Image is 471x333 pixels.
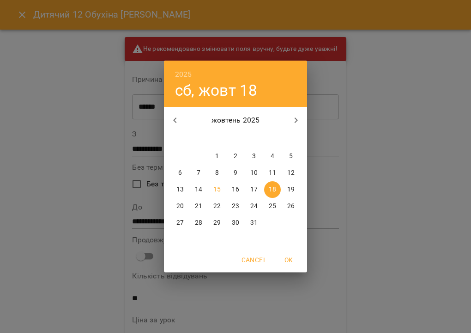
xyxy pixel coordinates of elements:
[250,168,258,178] p: 10
[246,134,262,143] span: пт
[227,215,244,231] button: 30
[197,168,200,178] p: 7
[242,254,266,265] span: Cancel
[232,202,239,211] p: 23
[172,134,188,143] span: пн
[283,165,299,181] button: 12
[215,152,219,161] p: 1
[283,148,299,165] button: 5
[283,198,299,215] button: 26
[172,198,188,215] button: 20
[252,152,256,161] p: 3
[213,202,221,211] p: 22
[186,115,285,126] p: жовтень 2025
[246,165,262,181] button: 10
[227,134,244,143] span: чт
[209,198,225,215] button: 22
[287,168,295,178] p: 12
[269,168,276,178] p: 11
[227,181,244,198] button: 16
[190,165,207,181] button: 7
[209,165,225,181] button: 8
[264,148,281,165] button: 4
[190,198,207,215] button: 21
[250,185,258,194] p: 17
[232,185,239,194] p: 16
[246,148,262,165] button: 3
[264,134,281,143] span: сб
[209,134,225,143] span: ср
[269,202,276,211] p: 25
[172,181,188,198] button: 13
[213,185,221,194] p: 15
[175,68,192,81] button: 2025
[213,218,221,228] p: 29
[175,81,258,100] button: сб, жовт 18
[246,198,262,215] button: 24
[190,215,207,231] button: 28
[234,152,237,161] p: 2
[172,215,188,231] button: 27
[269,185,276,194] p: 18
[246,215,262,231] button: 31
[190,181,207,198] button: 14
[250,218,258,228] p: 31
[246,181,262,198] button: 17
[289,152,293,161] p: 5
[283,134,299,143] span: нд
[172,165,188,181] button: 6
[271,152,274,161] p: 4
[274,252,303,268] button: OK
[227,198,244,215] button: 23
[250,202,258,211] p: 24
[234,168,237,178] p: 9
[227,148,244,165] button: 2
[209,181,225,198] button: 15
[209,148,225,165] button: 1
[195,202,202,211] p: 21
[287,202,295,211] p: 26
[264,198,281,215] button: 25
[176,185,184,194] p: 13
[287,185,295,194] p: 19
[227,165,244,181] button: 9
[178,168,182,178] p: 6
[176,202,184,211] p: 20
[232,218,239,228] p: 30
[264,165,281,181] button: 11
[176,218,184,228] p: 27
[195,185,202,194] p: 14
[209,215,225,231] button: 29
[278,254,300,265] span: OK
[283,181,299,198] button: 19
[238,252,270,268] button: Cancel
[215,168,219,178] p: 8
[264,181,281,198] button: 18
[190,134,207,143] span: вт
[195,218,202,228] p: 28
